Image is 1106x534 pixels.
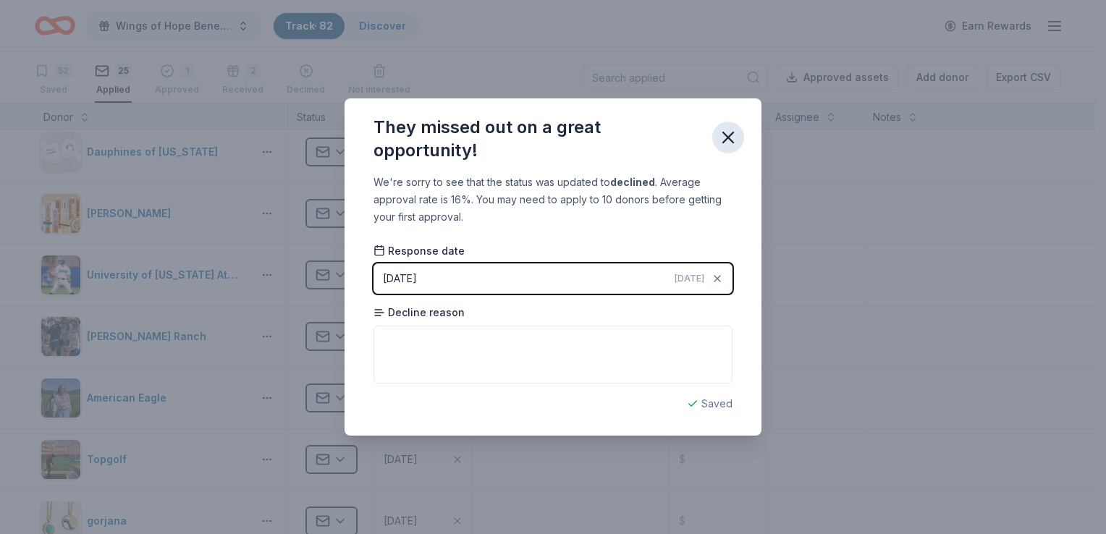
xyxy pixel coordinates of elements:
b: declined [610,176,655,188]
div: They missed out on a great opportunity! [373,116,701,162]
div: [DATE] [383,270,417,287]
button: [DATE][DATE] [373,263,733,294]
span: Response date [373,244,465,258]
span: Decline reason [373,305,465,320]
span: [DATE] [675,273,704,284]
div: We're sorry to see that the status was updated to . Average approval rate is 16%. You may need to... [373,174,733,226]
